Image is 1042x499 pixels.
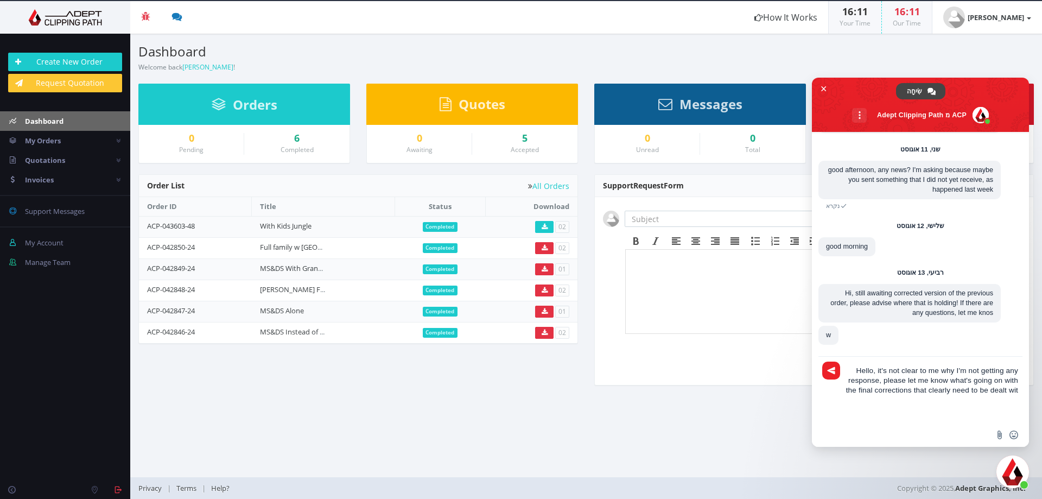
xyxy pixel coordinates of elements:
[679,95,742,113] span: Messages
[897,223,945,230] div: שלישי, 12 אוגוסט
[252,197,395,216] th: Title
[375,133,463,144] a: 0
[828,166,993,193] span: good afternoon, any news? I'm asking because maybe you sent something that I did not yet receive,...
[955,483,1026,493] a: Adept Graphics, Inc.
[765,234,785,248] div: Numbered list
[996,456,1029,488] a: סגור צ'אט
[147,133,236,144] a: 0
[905,5,909,18] span: :
[1009,431,1018,439] span: הוספת אימוג׳י
[147,327,195,337] a: ACP-042846-24
[842,5,853,18] span: 16
[603,180,684,191] span: Support Form
[626,250,1024,333] iframe: Rich Text Area. Press ALT-F9 for menu. Press ALT-F10 for toolbar. Press ALT-0 for help
[826,202,840,210] span: נקרא
[746,234,765,248] div: Bullet list
[840,18,871,28] small: Your Time
[459,95,505,113] span: Quotes
[897,483,1026,494] span: Copyright © 2025,
[830,289,993,317] span: Hi, still awaiting corrected version of the previous order, please advise where that is holding! ...
[25,175,54,185] span: Invoices
[744,1,828,34] a: How It Works
[147,306,195,315] a: ACP-042847-24
[212,102,277,112] a: Orders
[633,180,664,191] span: Request
[138,477,735,499] div: | |
[423,222,458,232] span: Completed
[260,221,312,231] a: With Kids Jungle
[485,197,577,216] th: Download
[8,74,122,92] a: Request Quotation
[233,96,277,113] span: Orders
[138,62,235,72] small: Welcome back !
[844,357,1018,423] textarea: נסח הודעה...
[857,5,868,18] span: 11
[260,263,335,273] a: MS&DS With Grandkids
[138,45,578,59] h3: Dashboard
[603,211,619,227] img: user_default.jpg
[260,242,369,252] a: Full family w [GEOGRAPHIC_DATA]
[511,145,539,154] small: Accepted
[8,53,122,71] a: Create New Order
[406,145,433,154] small: Awaiting
[706,234,725,248] div: Align right
[147,180,185,191] span: Order List
[423,307,458,317] span: Completed
[708,133,797,144] div: 0
[932,1,1042,34] a: [PERSON_NAME]
[893,18,921,28] small: Our Time
[818,83,830,94] span: סגור צ'אט
[25,238,63,248] span: My Account
[260,327,336,337] a: MS&DS Instead of Bride
[907,83,922,99] span: שִׂיחָה
[260,285,338,294] a: [PERSON_NAME] Family
[25,155,65,165] span: Quotations
[206,483,235,493] a: Help?
[252,133,341,144] a: 6
[281,145,314,154] small: Completed
[804,234,824,248] div: Increase indent
[909,5,920,18] span: 11
[625,211,817,227] input: Subject
[147,263,195,273] a: ACP-042849-24
[395,197,486,216] th: Status
[147,242,195,252] a: ACP-042850-24
[25,257,71,267] span: Manage Team
[139,197,252,216] th: Order ID
[686,234,706,248] div: Align center
[440,102,505,111] a: Quotes
[528,182,569,190] a: All Orders
[826,243,868,250] span: good morning
[666,234,686,248] div: Align left
[995,431,1004,439] span: שלח קובץ
[896,83,945,99] a: שִׂיחָה
[423,328,458,338] span: Completed
[480,133,569,144] a: 5
[138,483,167,493] a: Privacy
[423,264,458,274] span: Completed
[897,270,944,276] div: רביעי, 13 אוגוסט
[894,5,905,18] span: 16
[423,243,458,253] span: Completed
[745,145,760,154] small: Total
[646,234,665,248] div: Italic
[25,206,85,216] span: Support Messages
[147,285,195,294] a: ACP-042848-24
[853,5,857,18] span: :
[785,234,804,248] div: Decrease indent
[8,9,122,26] img: Adept Graphics
[822,362,840,380] span: לִשְׁלוֹחַ
[182,62,233,72] a: [PERSON_NAME]
[900,147,941,153] div: שני, 11 אוגוסט
[25,116,63,126] span: Dashboard
[826,331,831,339] span: w
[25,136,61,146] span: My Orders
[725,234,745,248] div: Justify
[636,145,659,154] small: Unread
[147,221,195,231] a: ACP-043603-48
[603,133,691,144] a: 0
